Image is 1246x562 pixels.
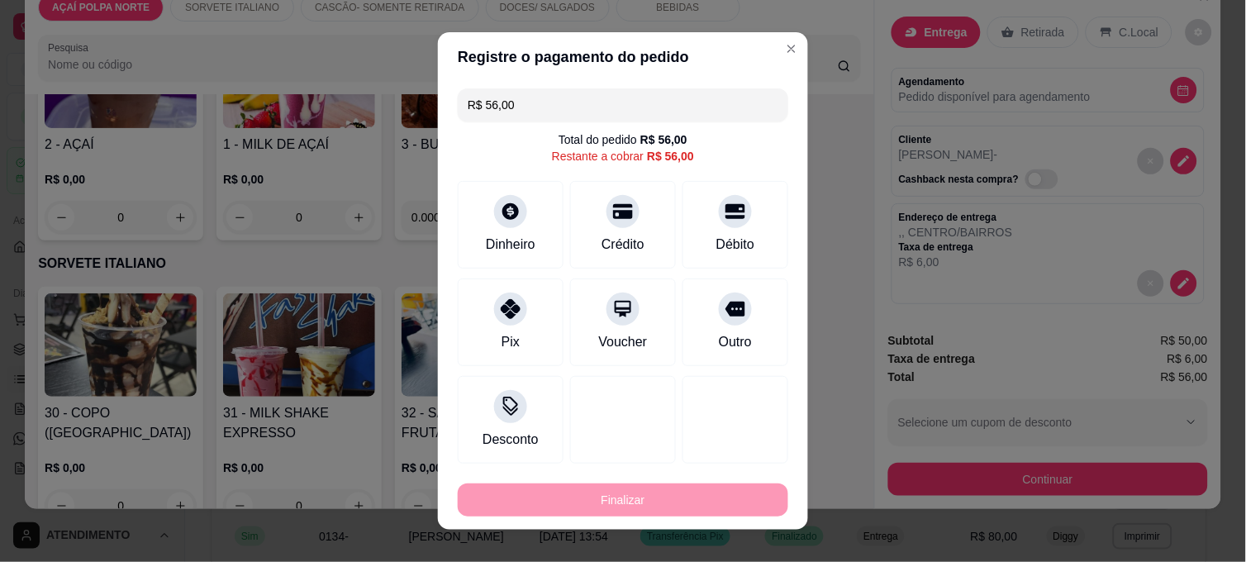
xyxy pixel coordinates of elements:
[716,235,754,255] div: Débito
[559,131,687,148] div: Total do pedido
[438,32,808,82] header: Registre o pagamento do pedido
[599,332,648,352] div: Voucher
[552,148,694,164] div: Restante a cobrar
[502,332,520,352] div: Pix
[719,332,752,352] div: Outro
[483,430,539,450] div: Desconto
[602,235,644,255] div: Crédito
[778,36,805,62] button: Close
[468,88,778,121] input: Ex.: hambúrguer de cordeiro
[486,235,535,255] div: Dinheiro
[647,148,694,164] div: R$ 56,00
[640,131,687,148] div: R$ 56,00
